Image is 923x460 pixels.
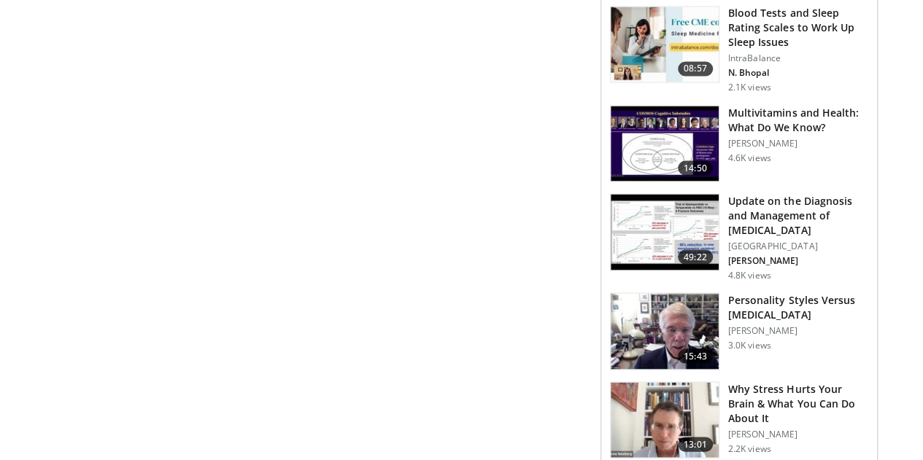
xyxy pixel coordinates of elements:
[728,269,771,281] p: 4.8K views
[678,160,713,175] span: 14:50
[611,382,719,458] img: 153729e0-faea-4f29-b75f-59bcd55f36ca.150x105_q85_crop-smart_upscale.jpg
[678,249,713,264] span: 49:22
[678,348,713,363] span: 15:43
[728,67,868,79] p: N. Bhopal
[610,6,868,93] a: 08:57 Blood Tests and Sleep Rating Scales to Work Up Sleep Issues IntraBalance N. Bhopal 2.1K views
[610,105,868,182] a: 14:50 Multivitamins and Health: What Do We Know? [PERSON_NAME] 4.6K views
[728,82,771,93] p: 2.1K views
[728,254,868,266] p: [PERSON_NAME]
[611,106,719,182] img: 503fe049-528f-4630-a064-64f7e26dd208.150x105_q85_crop-smart_upscale.jpg
[611,293,719,369] img: 8bb3fa12-babb-40ea-879a-3a97d6c50055.150x105_q85_crop-smart_upscale.jpg
[728,52,868,64] p: IntraBalance
[728,240,868,252] p: [GEOGRAPHIC_DATA]
[728,152,771,163] p: 4.6K views
[728,381,868,425] h3: Why Stress Hurts Your Brain & What You Can Do About It
[728,6,868,50] h3: Blood Tests and Sleep Rating Scales to Work Up Sleep Issues
[678,61,713,76] span: 08:57
[728,443,771,454] p: 2.2K views
[728,137,868,149] p: [PERSON_NAME]
[728,339,771,351] p: 3.0K views
[611,194,719,270] img: ebc96a28-161e-4cd9-950f-869bdd088cf2.150x105_q85_crop-smart_upscale.jpg
[728,428,868,440] p: [PERSON_NAME]
[728,105,868,134] h3: Multivitamins and Health: What Do We Know?
[611,7,719,82] img: 247ca3b2-fc43-4042-8c3d-b42db022ef6a.150x105_q85_crop-smart_upscale.jpg
[728,292,868,321] h3: Personality Styles Versus [MEDICAL_DATA]
[610,292,868,370] a: 15:43 Personality Styles Versus [MEDICAL_DATA] [PERSON_NAME] 3.0K views
[610,193,868,281] a: 49:22 Update on the Diagnosis and Management of [MEDICAL_DATA] [GEOGRAPHIC_DATA] [PERSON_NAME] 4....
[678,437,713,451] span: 13:01
[610,381,868,459] a: 13:01 Why Stress Hurts Your Brain & What You Can Do About It [PERSON_NAME] 2.2K views
[728,193,868,237] h3: Update on the Diagnosis and Management of [MEDICAL_DATA]
[728,324,868,336] p: [PERSON_NAME]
